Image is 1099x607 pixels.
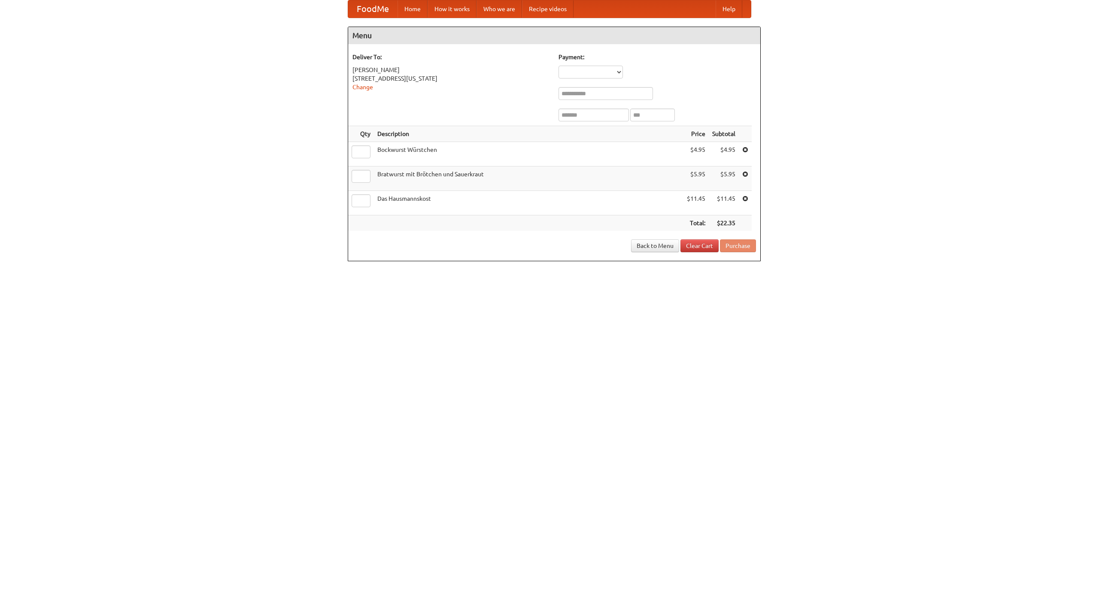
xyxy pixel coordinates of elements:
[352,53,550,61] h5: Deliver To:
[348,27,760,44] h4: Menu
[477,0,522,18] a: Who we are
[352,66,550,74] div: [PERSON_NAME]
[374,166,683,191] td: Bratwurst mit Brötchen und Sauerkraut
[683,215,709,231] th: Total:
[716,0,742,18] a: Help
[680,239,719,252] a: Clear Cart
[683,142,709,166] td: $4.95
[352,84,373,91] a: Change
[709,126,739,142] th: Subtotal
[398,0,428,18] a: Home
[709,166,739,191] td: $5.95
[374,126,683,142] th: Description
[559,53,756,61] h5: Payment:
[683,191,709,215] td: $11.45
[374,191,683,215] td: Das Hausmannskost
[428,0,477,18] a: How it works
[709,191,739,215] td: $11.45
[348,0,398,18] a: FoodMe
[720,239,756,252] button: Purchase
[683,126,709,142] th: Price
[631,239,679,252] a: Back to Menu
[522,0,574,18] a: Recipe videos
[352,74,550,83] div: [STREET_ADDRESS][US_STATE]
[709,142,739,166] td: $4.95
[348,126,374,142] th: Qty
[374,142,683,166] td: Bockwurst Würstchen
[709,215,739,231] th: $22.35
[683,166,709,191] td: $5.95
